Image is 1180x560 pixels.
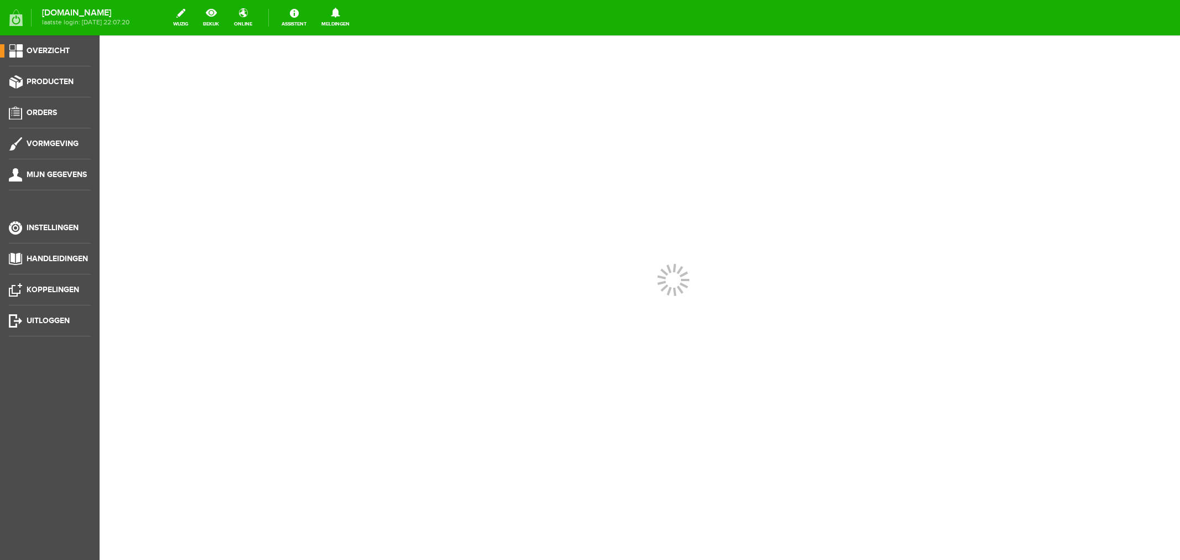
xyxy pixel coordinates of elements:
span: Overzicht [27,46,70,55]
span: Koppelingen [27,285,79,294]
span: Producten [27,77,74,86]
span: laatste login: [DATE] 22:07:20 [42,19,129,25]
span: Instellingen [27,223,79,232]
a: online [227,6,259,30]
strong: [DOMAIN_NAME] [42,10,129,16]
a: bekijk [196,6,226,30]
span: Handleidingen [27,254,88,263]
span: Uitloggen [27,316,70,325]
a: Assistent [275,6,313,30]
a: wijzig [167,6,195,30]
span: Orders [27,108,57,117]
a: Meldingen [315,6,356,30]
span: Vormgeving [27,139,79,148]
span: Mijn gegevens [27,170,87,179]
